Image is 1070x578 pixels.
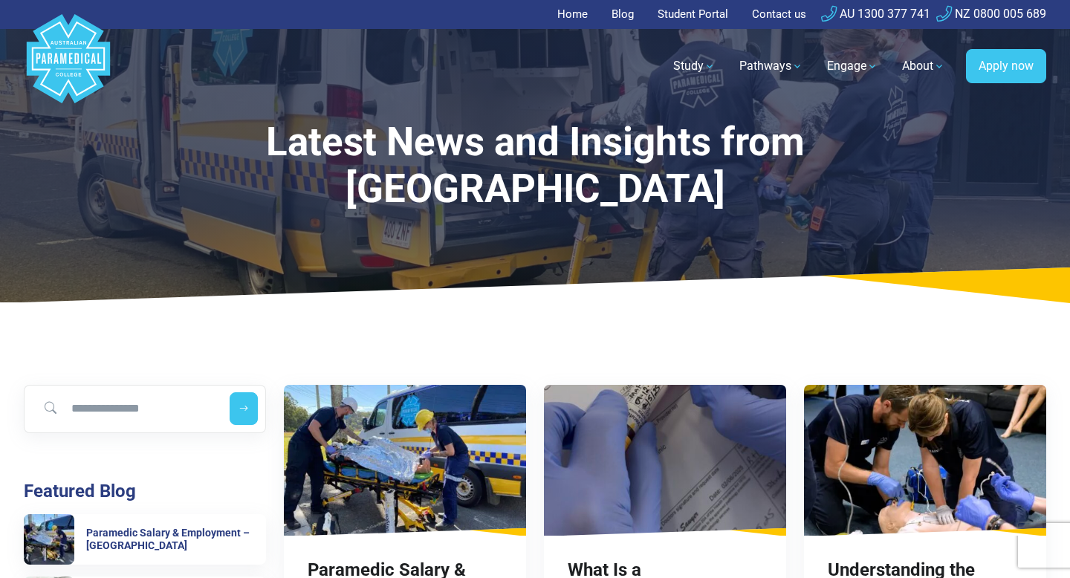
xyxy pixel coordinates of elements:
[152,119,918,213] h1: Latest News and Insights from [GEOGRAPHIC_DATA]
[24,514,266,565] a: Paramedic Salary & Employment – Queensland Paramedic Salary & Employment – [GEOGRAPHIC_DATA]
[284,385,526,536] img: Paramedic Salary & Employment – Queensland
[821,7,930,21] a: AU 1300 377 741
[893,45,954,87] a: About
[544,385,786,536] img: What Is a Phlebotomist?
[966,49,1046,83] a: Apply now
[730,45,812,87] a: Pathways
[24,481,266,502] h3: Featured Blog
[664,45,724,87] a: Study
[24,29,113,104] a: Australian Paramedical College
[804,385,1046,536] img: Understanding the Different Types of Paramedics
[24,514,74,565] img: Paramedic Salary & Employment – Queensland
[31,392,218,425] input: Search for blog
[818,45,887,87] a: Engage
[936,7,1046,21] a: NZ 0800 005 689
[86,527,266,552] h6: Paramedic Salary & Employment – [GEOGRAPHIC_DATA]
